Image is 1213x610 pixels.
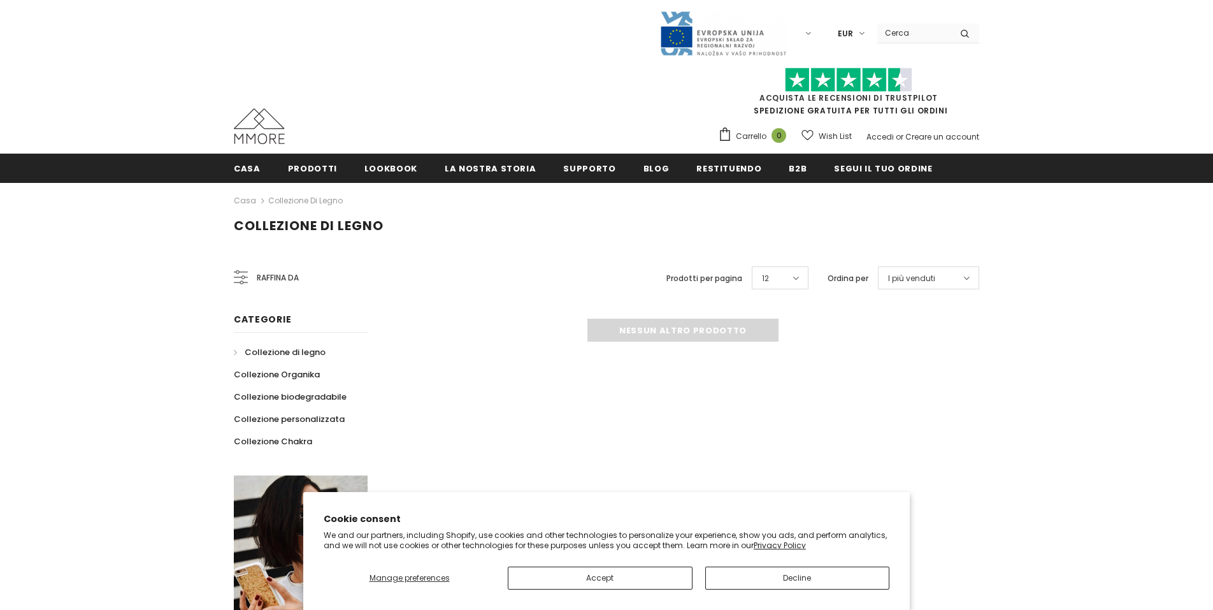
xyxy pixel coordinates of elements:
span: Collezione personalizzata [234,413,345,425]
span: Raffina da [257,271,299,285]
a: Collezione di legno [234,341,326,363]
a: Blog [643,154,670,182]
span: Blog [643,163,670,175]
a: Creare un account [905,131,979,142]
span: Collezione di legno [245,346,326,358]
button: Decline [705,567,890,590]
span: Casa [234,163,261,175]
a: Collezione biodegradabile [234,386,347,408]
span: La nostra storia [445,163,536,175]
img: Javni Razpis [659,10,787,57]
a: Casa [234,154,261,182]
span: EUR [838,27,853,40]
a: B2B [789,154,807,182]
span: Collezione Organika [234,368,320,381]
span: Collezione di legno [234,217,384,235]
span: Lookbook [364,163,417,175]
p: We and our partners, including Shopify, use cookies and other technologies to personalize your ex... [324,530,889,550]
span: Collezione Chakra [234,435,312,447]
span: or [896,131,903,142]
button: Manage preferences [324,567,495,590]
span: Manage preferences [370,572,450,583]
h2: Cookie consent [324,512,889,526]
a: Prodotti [288,154,337,182]
a: Wish List [801,125,852,147]
button: Accept [508,567,693,590]
span: Carrello [736,130,766,143]
a: La nostra storia [445,154,536,182]
span: I più venduti [888,272,935,285]
span: 12 [762,272,769,285]
a: Acquista le recensioni di TrustPilot [759,92,938,103]
span: 0 [772,128,786,143]
a: Privacy Policy [754,540,806,551]
span: supporto [563,163,615,175]
span: Wish List [819,130,852,143]
a: Restituendo [696,154,761,182]
span: B2B [789,163,807,175]
label: Prodotti per pagina [666,272,742,285]
input: Search Site [877,24,951,42]
a: supporto [563,154,615,182]
a: Collezione Organika [234,363,320,386]
a: Casa [234,193,256,208]
img: Casi MMORE [234,108,285,144]
span: SPEDIZIONE GRATUITA PER TUTTI GLI ORDINI [718,73,979,116]
a: Collezione personalizzata [234,408,345,430]
label: Ordina per [828,272,868,285]
a: Lookbook [364,154,417,182]
span: Collezione biodegradabile [234,391,347,403]
span: Restituendo [696,163,761,175]
a: Javni Razpis [659,27,787,38]
span: Categorie [234,313,291,326]
a: Collezione di legno [268,195,343,206]
a: Segui il tuo ordine [834,154,932,182]
span: Prodotti [288,163,337,175]
a: Carrello 0 [718,127,793,146]
span: Segui il tuo ordine [834,163,932,175]
img: Fidati di Pilot Stars [785,68,912,92]
a: Accedi [866,131,894,142]
a: Collezione Chakra [234,430,312,453]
